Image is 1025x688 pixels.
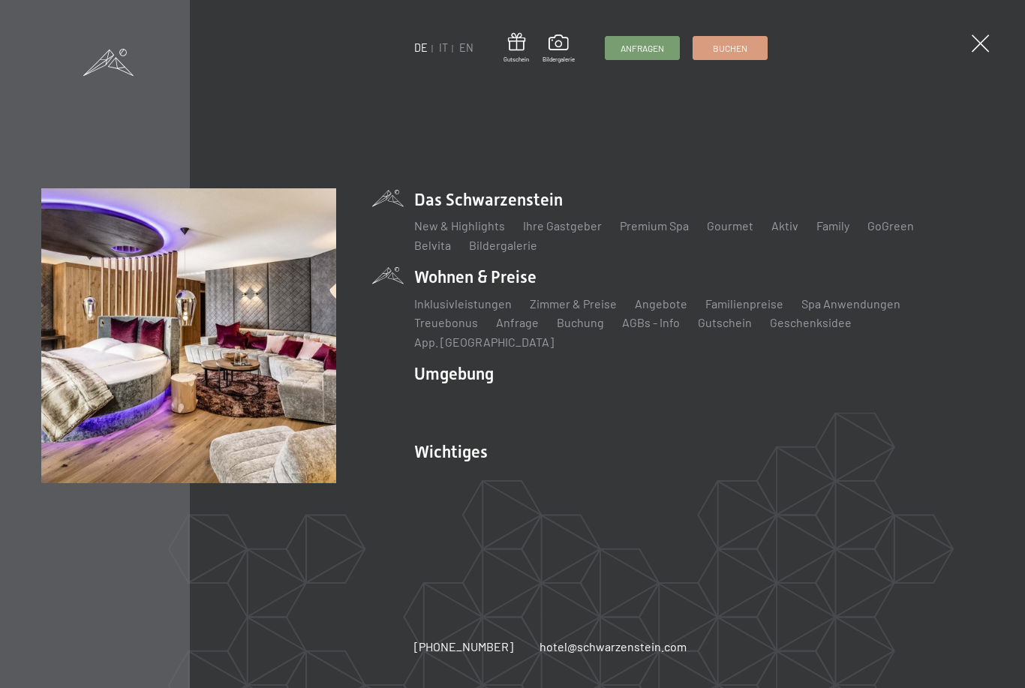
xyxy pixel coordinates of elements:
[707,218,753,233] a: Gourmet
[503,33,529,64] a: Gutschein
[801,296,900,311] a: Spa Anwendungen
[635,296,687,311] a: Angebote
[713,42,747,55] span: Buchen
[540,638,687,655] a: hotel@schwarzenstein.com
[414,638,513,655] a: [PHONE_NUMBER]
[459,41,473,54] a: EN
[523,218,602,233] a: Ihre Gastgeber
[621,42,664,55] span: Anfragen
[816,218,849,233] a: Family
[414,218,505,233] a: New & Highlights
[469,238,537,252] a: Bildergalerie
[693,37,767,59] a: Buchen
[439,41,448,54] a: IT
[496,315,539,329] a: Anfrage
[698,315,752,329] a: Gutschein
[557,315,604,329] a: Buchung
[622,315,680,329] a: AGBs - Info
[414,335,554,349] a: App. [GEOGRAPHIC_DATA]
[503,56,529,64] span: Gutschein
[414,315,478,329] a: Treuebonus
[770,315,852,329] a: Geschenksidee
[543,35,575,63] a: Bildergalerie
[414,238,451,252] a: Belvita
[867,218,914,233] a: GoGreen
[606,37,679,59] a: Anfragen
[771,218,798,233] a: Aktiv
[543,56,575,64] span: Bildergalerie
[620,218,689,233] a: Premium Spa
[530,296,617,311] a: Zimmer & Preise
[414,639,513,653] span: [PHONE_NUMBER]
[705,296,783,311] a: Familienpreise
[414,296,512,311] a: Inklusivleistungen
[414,41,428,54] a: DE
